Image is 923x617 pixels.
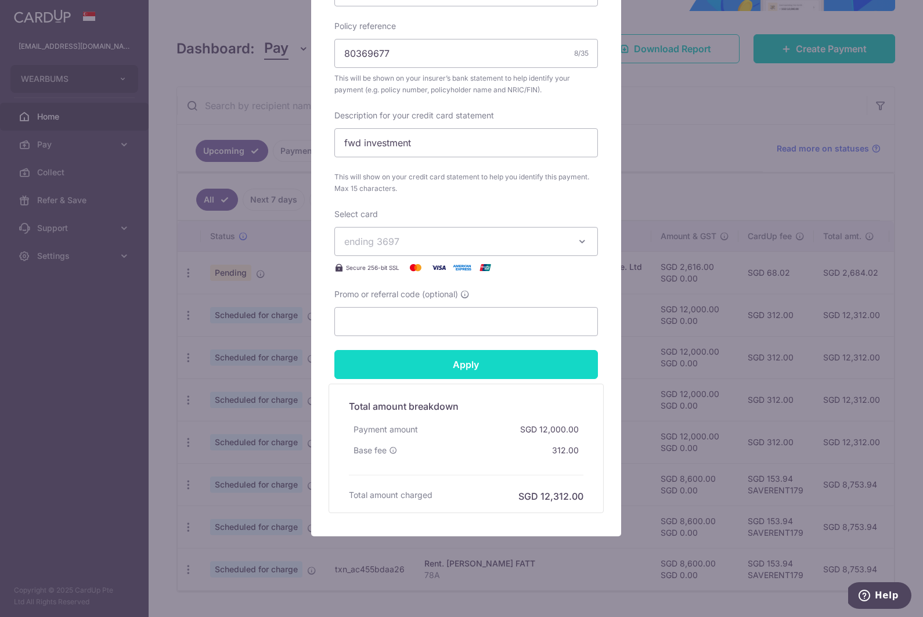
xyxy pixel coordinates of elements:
[334,110,494,121] label: Description for your credit card statement
[574,48,589,59] div: 8/35
[404,261,427,275] img: Mastercard
[344,236,399,247] span: ending 3697
[334,20,396,32] label: Policy reference
[334,171,598,194] span: This will show on your credit card statement to help you identify this payment. Max 15 characters.
[334,350,598,379] input: Apply
[349,489,432,501] h6: Total amount charged
[334,288,458,300] span: Promo or referral code (optional)
[474,261,497,275] img: UnionPay
[349,419,423,440] div: Payment amount
[848,582,911,611] iframe: Opens a widget where you can find more information
[450,261,474,275] img: American Express
[547,440,583,461] div: 312.00
[518,489,583,503] h6: SGD 12,312.00
[346,263,399,272] span: Secure 256-bit SSL
[334,227,598,256] button: ending 3697
[354,445,387,456] span: Base fee
[515,419,583,440] div: SGD 12,000.00
[334,73,598,96] span: This will be shown on your insurer’s bank statement to help identify your payment (e.g. policy nu...
[334,208,378,220] label: Select card
[427,261,450,275] img: Visa
[349,399,583,413] h5: Total amount breakdown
